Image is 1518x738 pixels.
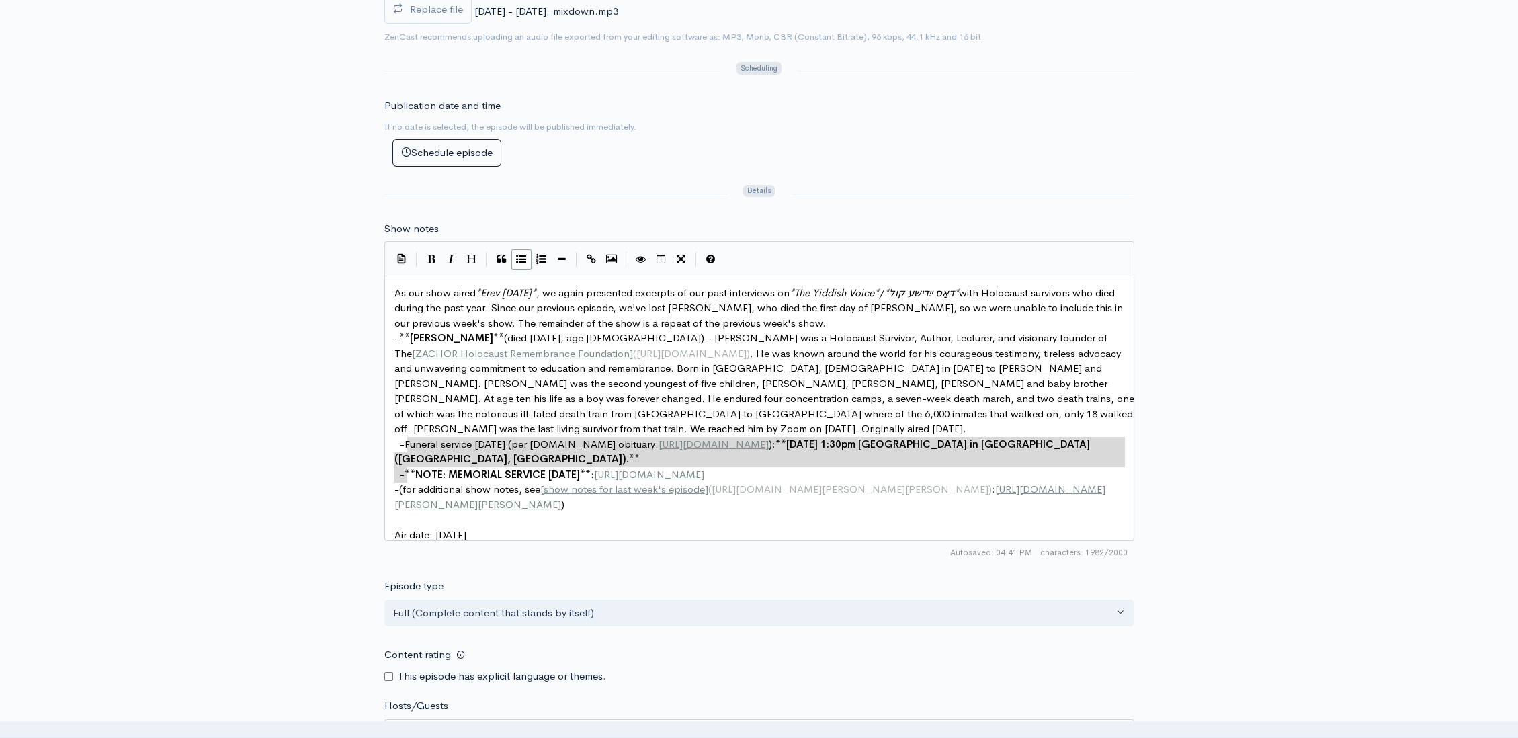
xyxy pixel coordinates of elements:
span: - [394,331,399,344]
button: Italic [441,249,462,270]
label: Episode type [384,579,444,594]
label: Publication date and time [384,98,501,114]
span: [URL][DOMAIN_NAME][PERSON_NAME][PERSON_NAME] [712,483,988,495]
label: This episode has explicit language or themes. [398,669,606,684]
i: | [626,252,627,268]
button: Heading [462,249,482,270]
span: : [591,468,594,481]
span: [URL][DOMAIN_NAME] [659,438,769,450]
button: Markdown Guide [701,249,721,270]
div: Full (Complete content that stands by itself) [393,606,1113,621]
span: דאָס ייִדישע קול [889,286,954,299]
button: Insert Show Notes Template [392,248,412,268]
span: [URL][DOMAIN_NAME][PERSON_NAME][PERSON_NAME] [394,483,1105,511]
i: | [695,252,697,268]
span: Replace file [410,3,463,15]
span: Funeral service [DATE] (per [DOMAIN_NAME] obituary: [405,438,659,450]
span: ( [708,483,712,495]
span: NOTE: MEMORIAL SERVICE [DATE] [415,468,580,481]
button: Insert Image [601,249,622,270]
i: | [416,252,417,268]
span: [ [540,483,544,495]
button: Toggle Side by Side [651,249,671,270]
label: Content rating [384,641,451,669]
span: ): [769,438,775,450]
button: Create Link [581,249,601,270]
label: Show notes [384,221,439,237]
span: ) [988,483,992,495]
span: show notes for last week's episode [544,483,705,495]
span: Autosaved: 04:41 PM [950,546,1032,559]
span: (for additional show notes, see [399,483,540,495]
span: [PERSON_NAME] [410,331,493,344]
span: - [400,468,405,481]
button: Generic List [511,249,532,270]
span: ) [561,498,564,511]
span: Erev [DATE] [480,286,532,299]
span: [URL][DOMAIN_NAME] [636,347,747,360]
button: Quote [491,249,511,270]
span: (died [DATE], age [DEMOGRAPHIC_DATA]) - [PERSON_NAME] was a Holocaust Survivor, Author, Lecturer,... [394,331,1110,360]
button: Toggle Preview [631,249,651,270]
span: [DATE] - [DATE]_mixdown.mp3 [474,5,618,17]
span: 1982/2000 [1040,546,1128,559]
span: - [400,438,405,450]
button: Schedule episode [392,139,501,167]
button: Insert Horizontal Line [552,249,572,270]
span: ] [705,483,708,495]
i: | [576,252,577,268]
span: Details [743,185,775,198]
span: ] [630,347,633,360]
span: [URL][DOMAIN_NAME] [594,468,704,481]
span: The Yiddish Voice [794,286,874,299]
i: | [486,252,487,268]
button: Toggle Fullscreen [671,249,691,270]
span: . He was known around the world for his courageous testimony, tireless advocacy and unwavering co... [394,347,1137,436]
span: As our show aired , we again presented excerpts of our past interviews on / with Holocaust surviv... [394,286,1126,329]
small: If no date is selected, the episode will be published immediately. [384,121,636,132]
button: Bold [421,249,441,270]
button: Numbered List [532,249,552,270]
span: : [992,483,995,495]
label: Hosts/Guests [384,698,448,714]
span: ZACHOR Holocaust Remembrance Foundation [415,347,630,360]
span: - [394,483,399,495]
button: Full (Complete content that stands by itself) [384,600,1134,627]
span: Air date: [DATE] [394,528,466,541]
span: ( [633,347,636,360]
small: ZenCast recommends uploading an audio file exported from your editing software as: MP3, Mono, CBR... [384,31,981,42]
span: Scheduling [736,62,781,75]
span: ) [747,347,750,360]
span: [ [412,347,415,360]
